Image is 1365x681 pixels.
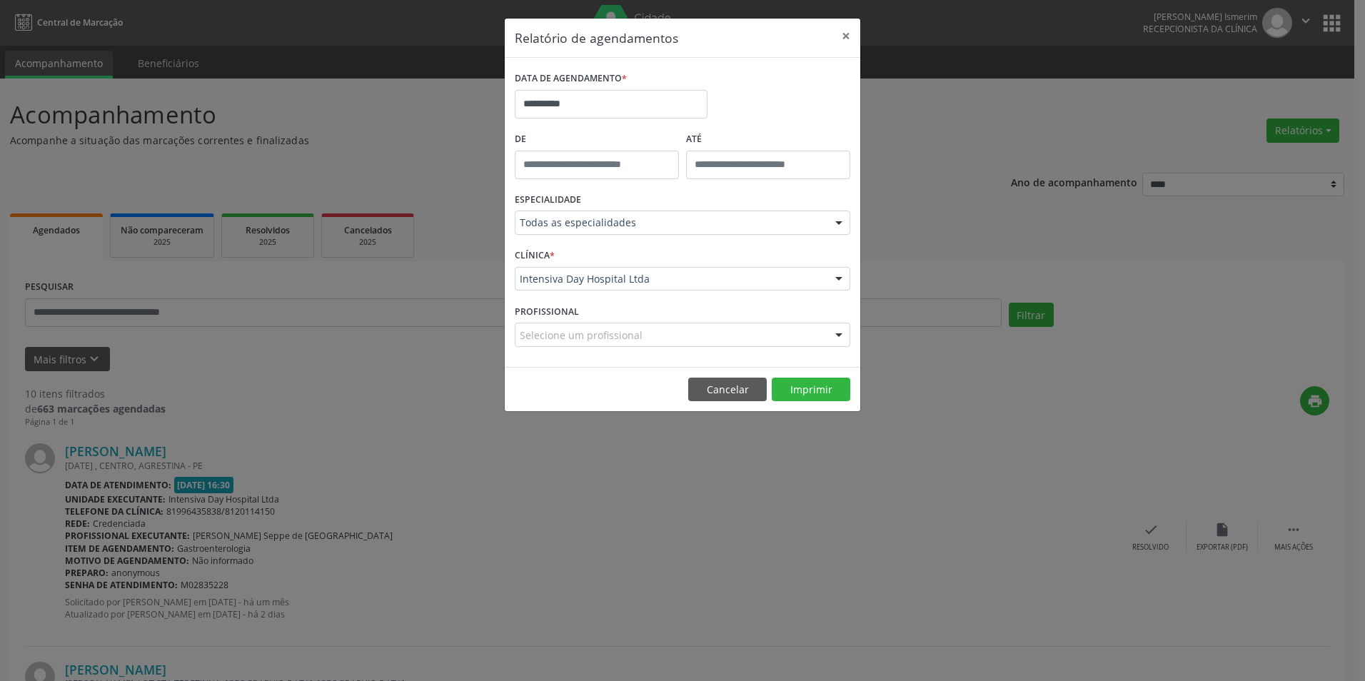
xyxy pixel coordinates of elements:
label: PROFISSIONAL [515,301,579,323]
label: ESPECIALIDADE [515,189,581,211]
button: Close [832,19,860,54]
span: Todas as especialidades [520,216,821,230]
label: DATA DE AGENDAMENTO [515,68,627,90]
label: CLÍNICA [515,245,555,267]
h5: Relatório de agendamentos [515,29,678,47]
button: Imprimir [772,378,850,402]
span: Intensiva Day Hospital Ltda [520,272,821,286]
button: Cancelar [688,378,767,402]
label: De [515,128,679,151]
span: Selecione um profissional [520,328,643,343]
label: ATÉ [686,128,850,151]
